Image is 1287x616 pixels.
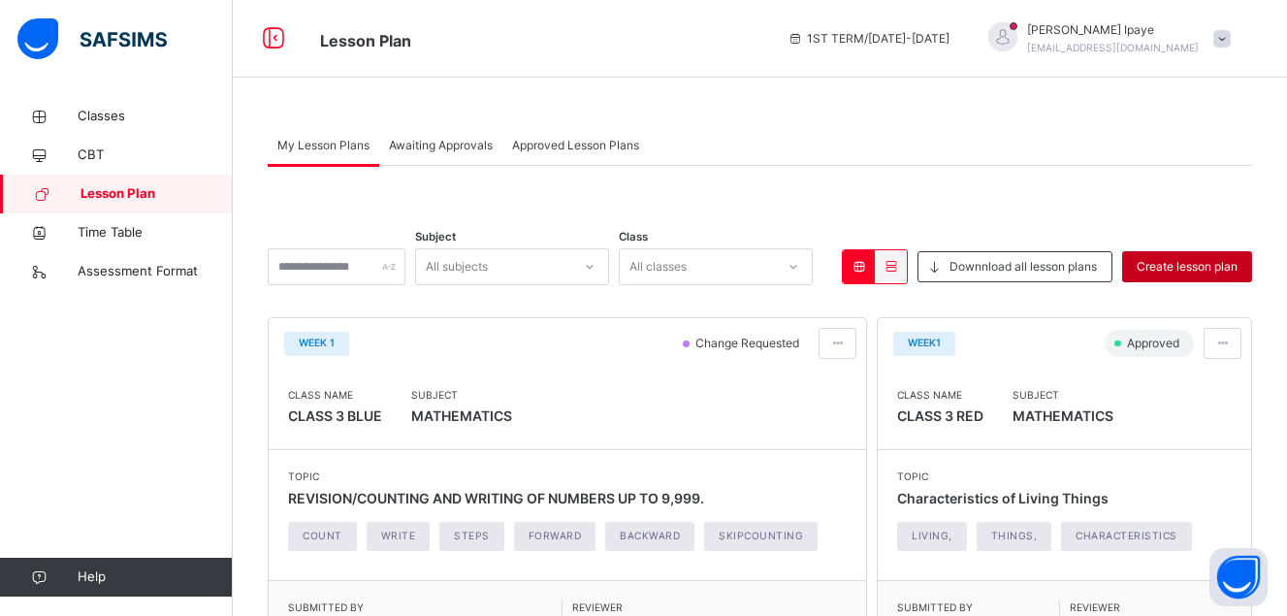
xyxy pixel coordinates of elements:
span: Classes [78,107,233,126]
span: CLASS 3 BLUE [288,407,382,424]
span: Characteristics of Living Things [897,490,1109,506]
span: Awaiting Approvals [389,137,493,154]
span: Reviewer [572,600,847,615]
span: My Lesson Plans [277,137,370,154]
span: Reviewer [1070,600,1233,615]
button: Open asap [1209,548,1268,606]
span: WEEK 1 [299,336,335,350]
span: REVISION/COUNTING AND WRITING OF NUMBERS UP TO 9,999. [288,490,704,506]
span: CBT [78,146,233,165]
span: Write [381,529,416,543]
span: Create lesson plan [1137,258,1238,276]
span: Week1 [908,336,941,350]
span: Subject [411,388,512,403]
span: MATHEMATICS [411,403,512,430]
span: Downnload all lesson plans [949,258,1097,276]
div: MarianIpaye [969,21,1240,56]
span: Steps [454,529,490,543]
span: session/term information [788,30,949,48]
span: Assessment Format [78,262,233,281]
span: Lesson Plan [320,31,411,50]
span: MATHEMATICS [1013,403,1113,430]
span: Time Table [78,223,233,243]
span: living, [912,529,952,543]
span: Submitted By [288,600,562,615]
span: Change Requested [693,335,805,352]
span: characteristics [1076,529,1177,543]
span: Topic [288,470,827,484]
span: [PERSON_NAME] Ipaye [1027,21,1199,39]
span: [EMAIL_ADDRESS][DOMAIN_NAME] [1027,42,1199,53]
div: All classes [629,248,687,285]
span: Topic [897,470,1202,484]
span: Forward [529,529,582,543]
span: Class [619,229,648,245]
span: things, [991,529,1038,543]
span: CLASS 3 RED [897,407,983,424]
span: Class Name [288,388,382,403]
span: Subject [1013,388,1113,403]
span: Backward [620,529,680,543]
span: Submitted By [897,600,1059,615]
span: Lesson Plan [80,184,233,204]
span: Help [78,567,232,587]
img: safsims [17,18,167,59]
span: Approved Lesson Plans [512,137,639,154]
span: Approved [1125,335,1185,352]
span: Count [303,529,342,543]
div: All subjects [426,248,488,285]
span: Class Name [897,388,983,403]
span: Subject [415,229,456,245]
span: Skipcounting [719,529,803,543]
